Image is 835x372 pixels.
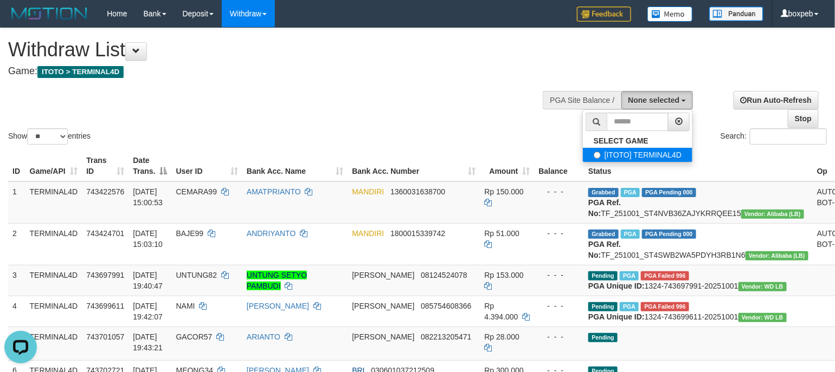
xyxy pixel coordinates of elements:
div: PGA Site Balance / [543,91,621,109]
span: Vendor URL: https://dashboard.q2checkout.com/secure [746,251,808,260]
div: - - - [538,270,580,280]
b: SELECT GAME [594,136,648,145]
span: [DATE] 15:03:10 [133,229,163,249]
h4: Game: [8,66,546,77]
td: 2 [8,223,25,265]
a: ANDRIYANTO [247,229,296,238]
select: Showentries [27,128,68,145]
a: ARIANTO [247,332,280,341]
button: None selected [621,91,693,109]
td: TERMINAL4D [25,181,82,224]
span: PGA Error [641,271,689,280]
span: [DATE] 19:43:21 [133,332,163,352]
span: [PERSON_NAME] [352,302,414,310]
th: Trans ID: activate to sort column ascending [82,151,129,181]
span: UNTUNG82 [176,271,217,279]
td: TF_251001_ST4SWB2WA5PDYH3RB1N6 [584,223,813,265]
b: PGA Ref. No: [588,198,621,218]
span: Copy 08124524078 to clipboard [421,271,467,279]
span: GACOR57 [176,332,213,341]
div: - - - [538,186,580,197]
span: CEMARA99 [176,187,217,196]
span: Pending [588,302,618,311]
span: BAJE99 [176,229,204,238]
td: 1324-743699611-20251001 [584,296,813,327]
td: TERMINAL4D [25,223,82,265]
span: Copy 085754608366 to clipboard [421,302,471,310]
td: TERMINAL4D [25,296,82,327]
input: [ITOTO] TERMINAL4D [594,152,601,159]
td: TF_251001_ST4NVB36ZAJYKRRQEE15 [584,181,813,224]
th: User ID: activate to sort column ascending [172,151,242,181]
span: MANDIRI [352,187,384,196]
span: Rp 153.000 [484,271,523,279]
span: Vendor URL: https://dashboard.q2checkout.com/secure [738,313,787,322]
img: Feedback.jpg [577,6,631,22]
span: Copy 1800015339742 to clipboard [390,229,445,238]
img: panduan.png [709,6,763,21]
span: Marked by boxzainul [620,271,639,280]
td: 1 [8,181,25,224]
span: Vendor URL: https://dashboard.q2checkout.com/secure [741,210,804,219]
div: - - - [538,228,580,239]
td: 1324-743697991-20251001 [584,265,813,296]
span: Pending [588,271,618,280]
span: Marked by boxzainul [621,230,640,239]
span: 743424701 [86,229,124,238]
span: [DATE] 15:00:53 [133,187,163,207]
div: - - - [538,331,580,342]
th: Bank Acc. Number: activate to sort column ascending [348,151,480,181]
span: 743699611 [86,302,124,310]
span: Rp 150.000 [484,187,523,196]
span: [PERSON_NAME] [352,271,414,279]
span: Rp 28.000 [484,332,519,341]
span: Marked by boxzainul [620,302,639,311]
td: 4 [8,296,25,327]
th: Game/API: activate to sort column ascending [25,151,82,181]
h1: Withdraw List [8,39,546,61]
label: [ITOTO] TERMINAL4D [583,148,692,162]
a: UNTUNG SETYO PAMBUDI [247,271,307,290]
label: Search: [721,128,827,145]
img: MOTION_logo.png [8,5,91,22]
span: [PERSON_NAME] [352,332,414,341]
img: Button%20Memo.svg [647,6,693,22]
button: Open LiveChat chat widget [4,4,37,37]
span: 743422576 [86,187,124,196]
span: 743701057 [86,332,124,341]
div: - - - [538,301,580,311]
span: Vendor URL: https://dashboard.q2checkout.com/secure [738,282,787,291]
span: None selected [628,96,680,105]
span: 743697991 [86,271,124,279]
b: PGA Unique ID: [588,282,645,290]
td: TERMINAL4D [25,327,82,360]
th: Status [584,151,813,181]
span: Rp 4.394.000 [484,302,518,321]
a: AMATPRIANTO [247,187,301,196]
b: PGA Unique ID: [588,312,645,321]
a: SELECT GAME [583,134,692,148]
td: TERMINAL4D [25,265,82,296]
span: Rp 51.000 [484,229,519,238]
span: Grabbed [588,230,619,239]
span: PGA Pending [642,188,696,197]
td: 3 [8,265,25,296]
th: Date Trans.: activate to sort column descending [129,151,171,181]
th: ID [8,151,25,181]
span: PGA Pending [642,230,696,239]
b: PGA Ref. No: [588,240,621,259]
span: [DATE] 19:40:47 [133,271,163,290]
label: Show entries [8,128,91,145]
a: [PERSON_NAME] [247,302,309,310]
input: Search: [750,128,827,145]
span: Copy 1360031638700 to clipboard [390,187,445,196]
span: Copy 082213205471 to clipboard [421,332,471,341]
span: PGA Error [641,302,689,311]
span: Pending [588,333,618,342]
th: Amount: activate to sort column ascending [480,151,534,181]
span: Marked by boxzainul [621,188,640,197]
a: Stop [788,109,819,128]
span: MANDIRI [352,229,384,238]
a: Run Auto-Refresh [734,91,819,109]
span: Grabbed [588,188,619,197]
